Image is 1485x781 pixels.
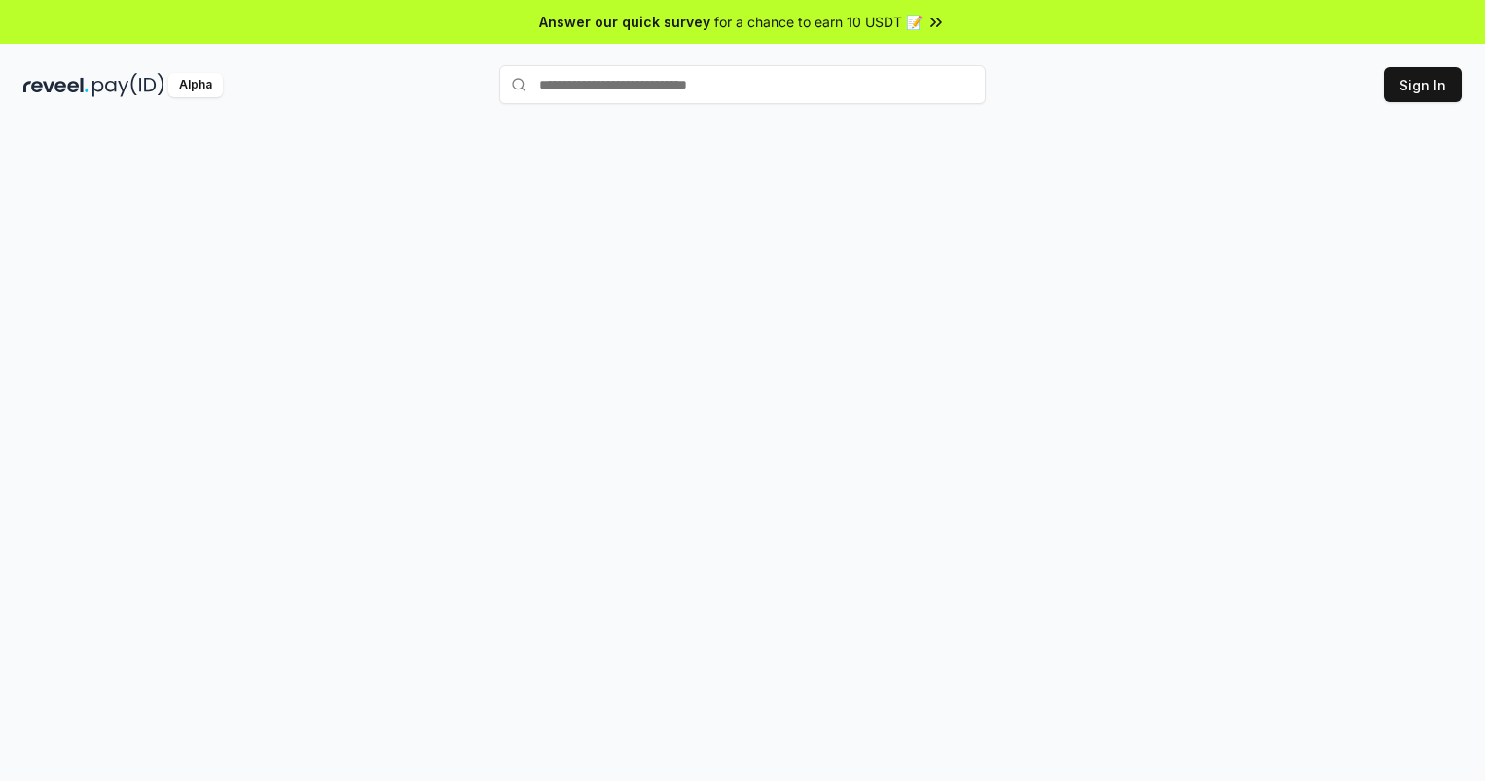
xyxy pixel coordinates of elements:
img: reveel_dark [23,73,89,97]
button: Sign In [1384,67,1462,102]
img: pay_id [92,73,164,97]
div: Alpha [168,73,223,97]
span: Answer our quick survey [539,12,710,32]
span: for a chance to earn 10 USDT 📝 [714,12,923,32]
